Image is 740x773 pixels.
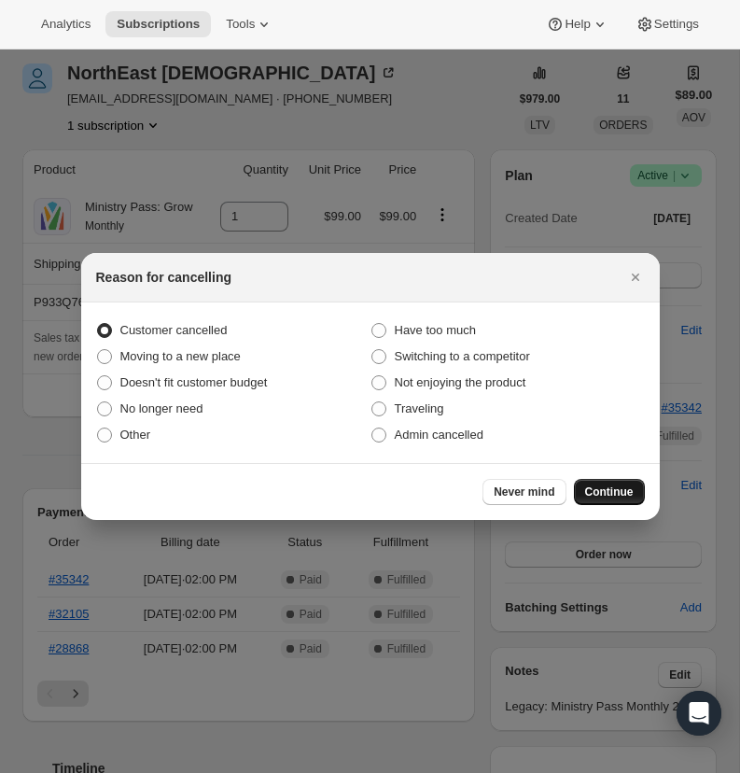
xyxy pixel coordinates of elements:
[535,11,620,37] button: Help
[494,485,554,499] span: Never mind
[624,11,710,37] button: Settings
[622,264,649,290] button: Close
[215,11,285,37] button: Tools
[120,401,203,415] span: No longer need
[395,401,444,415] span: Traveling
[117,17,200,32] span: Subscriptions
[120,349,241,363] span: Moving to a new place
[120,375,268,389] span: Doesn't fit customer budget
[395,323,476,337] span: Have too much
[120,428,151,442] span: Other
[96,268,231,287] h2: Reason for cancelling
[395,428,483,442] span: Admin cancelled
[654,17,699,32] span: Settings
[30,11,102,37] button: Analytics
[226,17,255,32] span: Tools
[395,349,530,363] span: Switching to a competitor
[105,11,211,37] button: Subscriptions
[677,691,721,736] div: Open Intercom Messenger
[120,323,228,337] span: Customer cancelled
[574,479,645,505] button: Continue
[395,375,526,389] span: Not enjoying the product
[585,485,634,499] span: Continue
[41,17,91,32] span: Analytics
[565,17,590,32] span: Help
[482,479,565,505] button: Never mind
